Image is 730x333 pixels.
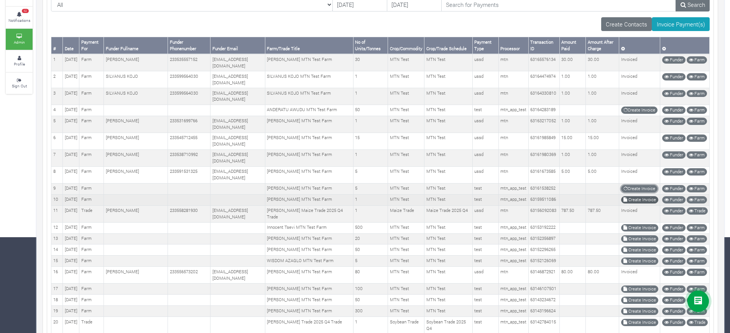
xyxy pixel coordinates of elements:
td: SILVANUS KOJO [104,71,168,88]
td: MTN Test [424,284,472,295]
th: Payment Type [472,37,498,54]
td: [DATE] [63,105,79,116]
a: Create Invoice [621,308,658,315]
td: mtn_app_test [498,222,528,233]
td: ussd [472,205,498,222]
td: MTN Test [388,71,424,88]
td: Invoiced [619,149,660,166]
td: 500 [353,222,388,233]
td: Farm [79,244,104,256]
td: mtn [498,71,528,88]
td: MTN Test [388,267,424,284]
td: 12 [51,222,63,233]
td: mtn [498,267,528,284]
td: MTN Test [424,71,472,88]
td: [PERSON_NAME] Maize Trade 2025 Q4 Trade [265,205,353,222]
th: Date [63,37,79,54]
a: Funder [662,56,686,64]
td: 50 [353,244,388,256]
td: [PERSON_NAME] MTN Test Farm [265,166,353,183]
td: WISDOM AZAGLO MTN Test Farm [265,256,353,267]
td: 1.00 [586,149,619,166]
td: 63163217052 [528,116,559,133]
th: Farm/Trade Title [265,37,353,54]
td: 787.50 [559,205,585,222]
td: Farm [79,105,104,116]
td: MTN Test [388,133,424,149]
td: 233599564030 [168,71,210,88]
td: 10 [51,194,63,205]
a: Create Invoice [621,319,658,326]
td: MTN Test [388,233,424,244]
td: [PERSON_NAME] [104,116,168,133]
td: MTN Test [388,149,424,166]
td: [PERSON_NAME] MTN Test Farm [265,244,353,256]
th: Amount After Charge [586,37,619,54]
td: [PERSON_NAME] [104,149,168,166]
td: [DATE] [63,166,79,183]
td: 1.00 [586,116,619,133]
td: 63146872921 [528,267,559,284]
a: Farm [687,56,707,64]
a: Create Invoice [621,258,658,265]
a: Farm [687,73,707,80]
td: 13 [51,233,63,244]
td: 233558281930 [168,205,210,222]
td: 63156092083 [528,205,559,222]
td: [PERSON_NAME] MTN Test Farm [265,284,353,295]
td: test [472,222,498,233]
td: mtn_app_test [498,183,528,194]
td: ussd [472,267,498,284]
td: ussd [472,166,498,183]
td: [DATE] [63,205,79,222]
td: Farm [79,222,104,233]
td: Invoiced [619,267,660,284]
td: test [472,244,498,256]
td: 5.00 [559,166,585,183]
td: Farm [79,267,104,284]
th: Funder Phonenumber [168,37,210,54]
td: ussd [472,54,498,71]
td: MTN Test [388,194,424,205]
a: Funder [662,285,686,293]
td: 16 [51,267,63,284]
td: 1 [51,54,63,71]
td: 1.00 [559,88,585,105]
td: [DATE] [63,284,79,295]
a: Create Invoice [621,246,658,254]
a: Profile [6,51,33,72]
td: Farm [79,54,104,71]
a: Farm [687,258,707,265]
td: [DATE] [63,88,79,105]
td: [PERSON_NAME] [104,267,168,284]
td: mtn [498,205,528,222]
td: 30 [353,54,388,71]
td: 233531699766 [168,116,210,133]
td: Farm [79,116,104,133]
td: 7 [51,149,63,166]
td: [EMAIL_ADDRESS][DOMAIN_NAME] [210,54,265,71]
td: Farm [79,256,104,267]
td: Farm [79,166,104,183]
td: MTN Test [388,88,424,105]
td: Farm [79,88,104,105]
td: 1 [353,116,388,133]
td: 63153192222 [528,222,559,233]
td: mtn_app_test [498,244,528,256]
td: [EMAIL_ADDRESS][DOMAIN_NAME] [210,205,265,222]
a: Farm [687,185,707,192]
td: 15.00 [586,133,619,149]
td: mtn [498,133,528,149]
small: Profile [14,61,25,67]
td: mtn_app_test [498,233,528,244]
td: 8 [51,166,63,183]
td: MTN Test [424,105,472,116]
th: Amount Paid [559,37,585,54]
th: Funder Email [210,37,265,54]
td: MTN Test [388,105,424,116]
td: MTN Test [388,222,424,233]
a: Funder [662,297,686,304]
th: # [51,37,63,54]
td: Invoiced [619,71,660,88]
td: 100 [353,284,388,295]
